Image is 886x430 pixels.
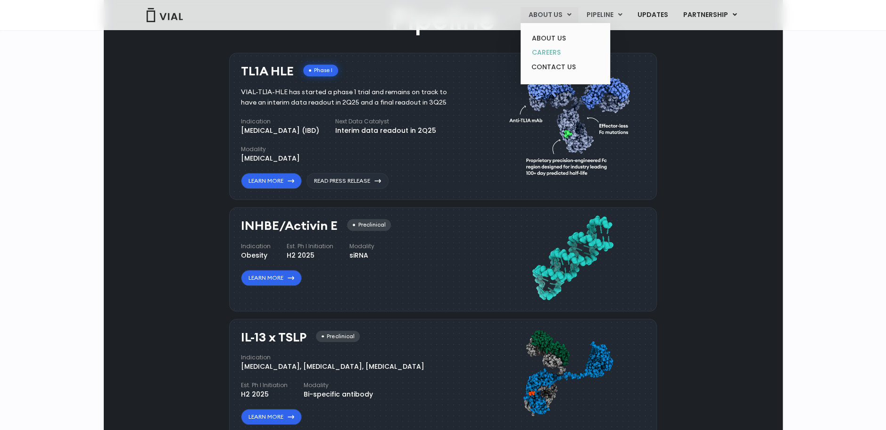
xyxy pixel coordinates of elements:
div: Interim data readout in 2Q25 [335,126,436,136]
div: Phase I [303,65,338,76]
a: Learn More [241,409,302,425]
div: [MEDICAL_DATA], [MEDICAL_DATA], [MEDICAL_DATA] [241,362,424,372]
h4: Indication [241,117,319,126]
a: PARTNERSHIPMenu Toggle [675,7,744,23]
div: siRNA [349,251,374,260]
h4: Modality [349,242,374,251]
div: Bi-specific antibody [304,389,373,399]
h3: IL-13 x TSLP [241,331,306,344]
div: [MEDICAL_DATA] [241,154,300,163]
h4: Est. Ph I Initiation [287,242,333,251]
a: Read Press Release [306,173,389,189]
img: Vial Logo [146,8,183,22]
a: PIPELINEMenu Toggle [579,7,629,23]
a: CONTACT US [524,60,606,75]
a: ABOUT USMenu Toggle [521,7,578,23]
h4: Est. Ph I Initiation [241,381,288,389]
div: Preclinical [347,219,391,231]
h3: INHBE/Activin E [241,219,338,233]
h4: Indication [241,242,271,251]
div: H2 2025 [287,251,333,260]
a: Learn More [241,270,302,286]
img: TL1A antibody diagram. [509,60,636,189]
div: [MEDICAL_DATA] (IBD) [241,126,319,136]
h4: Indication [241,353,424,362]
div: Preclinical [316,331,360,342]
h3: TL1A HLE [241,65,294,78]
a: UPDATES [629,7,675,23]
div: H2 2025 [241,389,288,399]
div: Obesity [241,251,271,260]
h4: Modality [304,381,373,389]
h4: Modality [241,145,300,154]
h4: Next Data Catalyst [335,117,436,126]
a: CAREERS [524,45,606,60]
div: VIAL-TL1A-HLE has started a phase 1 trial and remains on track to have an interim data readout in... [241,87,461,108]
a: ABOUT US [524,31,606,46]
a: Learn More [241,173,302,189]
